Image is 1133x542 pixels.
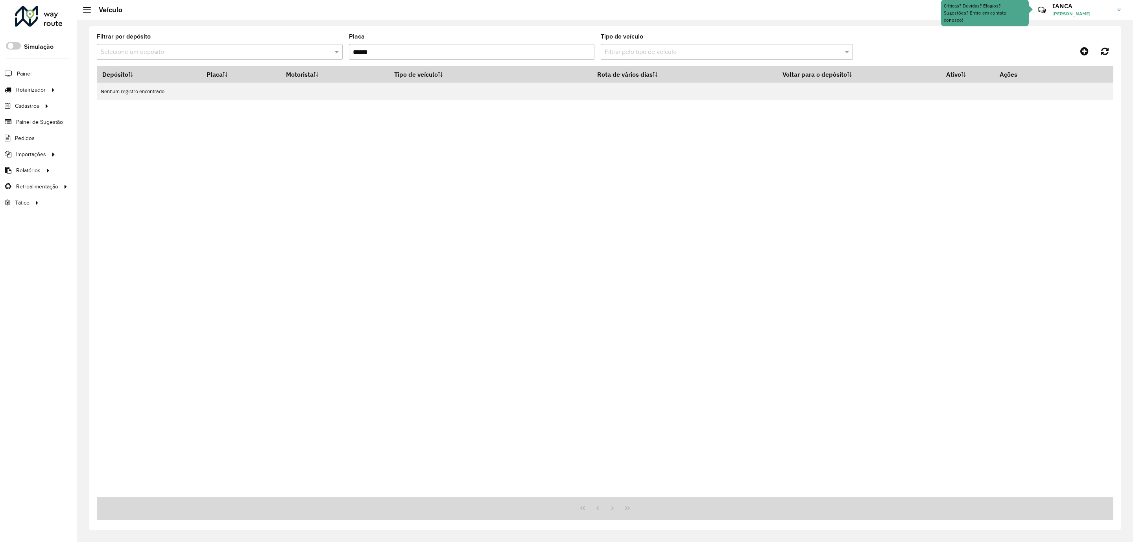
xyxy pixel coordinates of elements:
label: Placa [349,32,365,41]
td: Nenhum registro encontrado [97,83,1113,100]
span: Importações [16,150,46,159]
span: Pedidos [15,134,35,142]
span: Retroalimentação [16,183,58,191]
span: [PERSON_NAME] [1052,10,1111,17]
a: Contato Rápido [1033,2,1050,18]
span: Relatórios [16,166,41,175]
th: Rota de vários dias [538,66,716,83]
th: Depósito [97,66,201,83]
th: Ações [995,66,1042,83]
span: Tático [15,199,30,207]
span: Painel de Sugestão [16,118,63,126]
h3: IANCA [1052,2,1111,10]
th: Ativo [918,66,995,83]
span: Cadastros [15,102,39,110]
th: Tipo de veículo [389,66,538,83]
h2: Veículo [91,6,122,14]
span: Roteirizador [16,86,46,94]
label: Tipo de veículo [601,32,643,41]
th: Placa [201,66,280,83]
th: Voltar para o depósito [716,66,918,83]
label: Simulação [24,42,54,52]
span: Painel [17,70,31,78]
th: Motorista [280,66,389,83]
label: Filtrar por depósito [97,32,151,41]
